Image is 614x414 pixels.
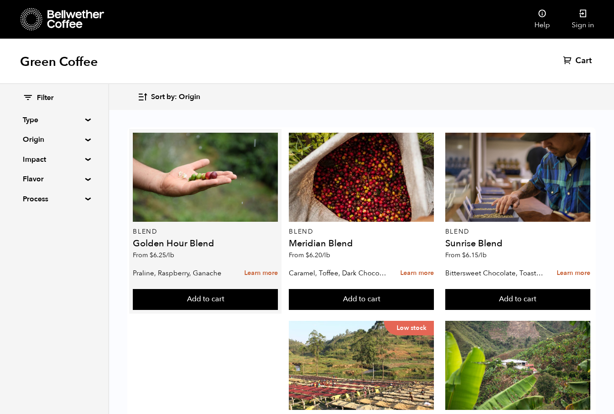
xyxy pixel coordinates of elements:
p: Blend [133,229,278,235]
button: Sort by: Origin [137,86,200,108]
span: /lb [322,251,330,259]
a: Learn more [244,264,278,283]
button: Add to cart [289,289,434,310]
p: Praline, Raspberry, Ganache [133,266,232,280]
span: From [289,251,330,259]
summary: Flavor [23,174,86,185]
bdi: 6.15 [462,251,487,259]
h4: Meridian Blend [289,239,434,248]
span: Filter [37,93,54,103]
span: From [445,251,487,259]
span: $ [150,251,153,259]
span: $ [462,251,466,259]
summary: Impact [23,154,86,165]
span: Cart [575,55,592,66]
a: Cart [563,55,594,66]
p: Caramel, Toffee, Dark Chocolate [289,266,388,280]
a: Learn more [400,264,434,283]
summary: Type [23,115,86,125]
span: /lb [166,251,174,259]
span: From [133,251,174,259]
a: Low stock [289,321,434,410]
h4: Golden Hour Blend [133,239,278,248]
p: Bittersweet Chocolate, Toasted Marshmallow, Candied Orange, Praline [445,266,544,280]
p: Blend [289,229,434,235]
summary: Process [23,194,86,205]
a: Learn more [557,264,590,283]
button: Add to cart [445,289,590,310]
p: Blend [445,229,590,235]
bdi: 6.25 [150,251,174,259]
h1: Green Coffee [20,54,98,70]
p: Low stock [384,321,434,335]
button: Add to cart [133,289,278,310]
h4: Sunrise Blend [445,239,590,248]
span: $ [306,251,309,259]
span: Sort by: Origin [151,92,200,102]
span: /lb [478,251,487,259]
bdi: 6.20 [306,251,330,259]
summary: Origin [23,134,86,145]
